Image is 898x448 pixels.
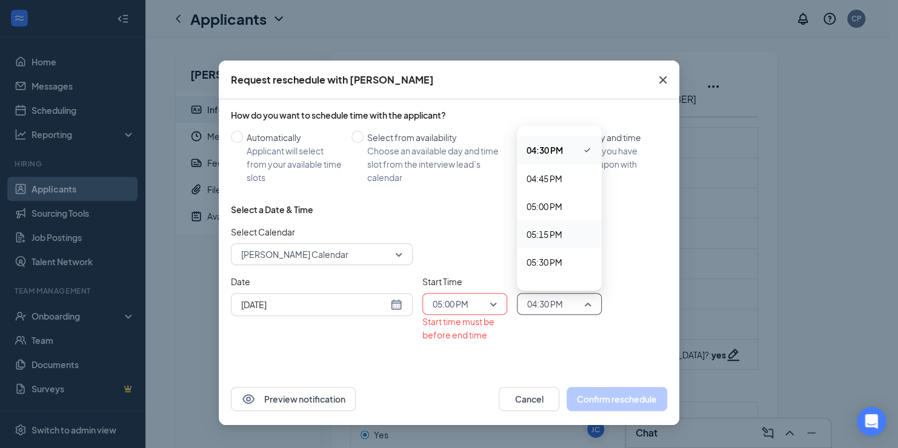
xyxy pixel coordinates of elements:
[527,172,562,185] span: 04:45 PM
[231,203,313,216] div: Select a Date & Time
[422,315,507,341] div: Start time must be before end time
[241,392,256,406] svg: Eye
[231,225,413,239] span: Select Calendar
[647,61,679,99] button: Close
[527,255,562,269] span: 05:30 PM
[367,131,511,144] div: Select from availability
[656,73,670,87] svg: Cross
[231,275,413,288] span: Date
[231,387,356,411] button: EyePreview notification
[582,143,592,157] svg: Checkmark
[567,387,667,411] button: Confirm reschedule
[527,200,562,213] span: 05:00 PM
[241,245,348,263] span: [PERSON_NAME] Calendar
[857,407,886,436] div: Open Intercom Messenger
[422,275,507,288] span: Start Time
[527,228,562,241] span: 05:15 PM
[527,143,563,157] span: 04:30 PM
[247,144,342,184] div: Applicant will select from your available time slots
[367,144,511,184] div: Choose an available day and time slot from the interview lead’s calendar
[241,298,388,311] input: Aug 28, 2025
[231,109,667,121] div: How do you want to schedule time with the applicant?
[527,283,562,297] span: 05:45 PM
[231,73,434,87] div: Request reschedule with [PERSON_NAME]
[499,387,559,411] button: Cancel
[433,295,468,313] span: 05:00 PM
[527,295,563,313] span: 04:30 PM
[247,131,342,144] div: Automatically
